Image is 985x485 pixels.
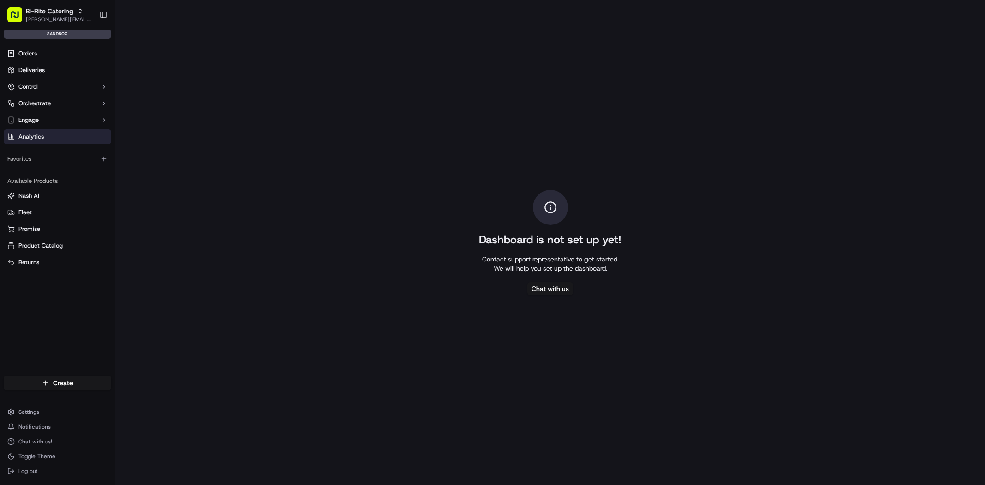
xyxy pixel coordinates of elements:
[479,232,622,247] h2: Dashboard is not set up yet!
[4,222,111,236] button: Promise
[4,30,111,39] div: sandbox
[4,238,111,253] button: Product Catalog
[4,79,111,94] button: Control
[4,255,111,270] button: Returns
[4,450,111,463] button: Toggle Theme
[18,99,51,108] span: Orchestrate
[18,408,39,416] span: Settings
[7,242,108,250] a: Product Catalog
[4,420,111,433] button: Notifications
[7,208,108,217] a: Fleet
[18,116,39,124] span: Engage
[26,16,92,23] button: [PERSON_NAME][EMAIL_ADDRESS][DOMAIN_NAME]
[482,255,619,273] div: Contact support representative to get started. We will help you set up the dashboard.
[4,129,111,144] a: Analytics
[26,6,73,16] button: Bi-Rite Catering
[53,378,73,388] span: Create
[18,258,39,267] span: Returns
[18,192,39,200] span: Nash AI
[4,435,111,448] button: Chat with us!
[18,467,37,475] span: Log out
[18,83,38,91] span: Control
[18,225,40,233] span: Promise
[7,258,108,267] a: Returns
[7,225,108,233] a: Promise
[4,406,111,418] button: Settings
[4,63,111,78] a: Deliveries
[4,376,111,390] button: Create
[4,113,111,127] button: Engage
[4,465,111,478] button: Log out
[18,49,37,58] span: Orders
[527,282,573,295] button: Chat with us
[4,174,111,188] div: Available Products
[18,423,51,430] span: Notifications
[18,208,32,217] span: Fleet
[4,46,111,61] a: Orders
[7,192,108,200] a: Nash AI
[18,66,45,74] span: Deliveries
[4,205,111,220] button: Fleet
[18,133,44,141] span: Analytics
[4,152,111,166] div: Favorites
[4,4,96,26] button: Bi-Rite Catering[PERSON_NAME][EMAIL_ADDRESS][DOMAIN_NAME]
[4,96,111,111] button: Orchestrate
[4,188,111,203] button: Nash AI
[18,242,63,250] span: Product Catalog
[18,453,55,460] span: Toggle Theme
[18,438,52,445] span: Chat with us!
